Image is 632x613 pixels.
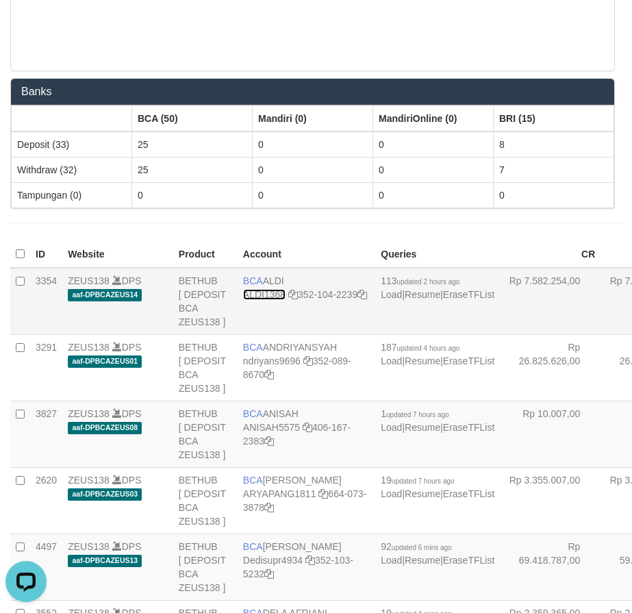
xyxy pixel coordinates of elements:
[494,105,614,132] th: Group: activate to sort column ascending
[405,289,440,300] a: Resume
[243,422,300,433] a: ANISAH5575
[62,334,173,401] td: DPS
[443,488,494,499] a: EraseTFList
[21,86,604,98] h3: Banks
[381,342,459,353] span: 187
[373,105,494,132] th: Group: activate to sort column ascending
[243,555,303,566] a: Dedisupr4934
[318,488,328,499] a: Copy ARYAPANG1811 to clipboard
[381,355,402,366] a: Load
[381,408,494,433] span: | |
[500,534,601,600] td: Rp 69.418.787,00
[68,488,142,500] span: aaf-DPBCAZEUS03
[386,411,449,418] span: updated 7 hours ago
[243,355,301,366] a: ndriyans9696
[12,105,132,132] th: Group: activate to sort column ascending
[243,541,263,552] span: BCA
[443,422,494,433] a: EraseTFList
[381,289,402,300] a: Load
[500,467,601,534] td: Rp 3.355.007,00
[381,422,402,433] a: Load
[443,289,494,300] a: EraseTFList
[264,502,274,513] a: Copy 6640733878 to clipboard
[288,289,298,300] a: Copy ALDI1368 to clipboard
[243,289,286,300] a: ALDI1368
[381,475,494,499] span: | |
[253,157,373,182] td: 0
[12,157,132,182] td: Withdraw (32)
[500,268,601,335] td: Rp 7.582.254,00
[381,541,494,566] span: | |
[68,275,110,286] a: ZEUS138
[381,275,494,300] span: | |
[30,241,62,268] th: ID
[405,355,440,366] a: Resume
[443,355,494,366] a: EraseTFList
[68,355,142,367] span: aaf-DPBCAZEUS01
[30,467,62,534] td: 2620
[238,467,375,534] td: [PERSON_NAME] 664-073-3878
[381,541,451,552] span: 92
[238,334,375,401] td: ANDRIYANSYAH 352-089-8670
[253,132,373,158] td: 0
[68,475,110,486] a: ZEUS138
[500,241,601,268] th: CR
[62,268,173,335] td: DPS
[173,268,238,335] td: BETHUB [ DEPOSIT BCA ZEUS138 ]
[243,408,263,419] span: BCA
[253,105,373,132] th: Group: activate to sort column ascending
[494,157,614,182] td: 7
[253,182,373,208] td: 0
[173,334,238,401] td: BETHUB [ DEPOSIT BCA ZEUS138 ]
[173,467,238,534] td: BETHUB [ DEPOSIT BCA ZEUS138 ]
[62,534,173,600] td: DPS
[392,544,452,551] span: updated 6 mins ago
[494,182,614,208] td: 0
[243,475,263,486] span: BCA
[173,534,238,600] td: BETHUB [ DEPOSIT BCA ZEUS138 ]
[264,568,274,579] a: Copy 3521035232 to clipboard
[68,422,142,434] span: aaf-DPBCAZEUS08
[405,555,440,566] a: Resume
[238,401,375,467] td: ANISAH 406-167-2383
[132,132,253,158] td: 25
[238,534,375,600] td: [PERSON_NAME] 352-103-5232
[173,241,238,268] th: Product
[373,182,494,208] td: 0
[12,132,132,158] td: Deposit (33)
[381,488,402,499] a: Load
[132,182,253,208] td: 0
[30,401,62,467] td: 3827
[303,422,312,433] a: Copy ANISAH5575 to clipboard
[62,241,173,268] th: Website
[243,488,316,499] a: ARYAPANG1811
[375,241,500,268] th: Queries
[381,555,402,566] a: Load
[132,105,253,132] th: Group: activate to sort column ascending
[62,401,173,467] td: DPS
[132,157,253,182] td: 25
[238,241,375,268] th: Account
[381,342,494,366] span: | |
[373,132,494,158] td: 0
[397,345,460,352] span: updated 4 hours ago
[305,555,315,566] a: Copy Dedisupr4934 to clipboard
[243,275,263,286] span: BCA
[30,268,62,335] td: 3354
[381,475,454,486] span: 19
[381,275,459,286] span: 113
[173,401,238,467] td: BETHUB [ DEPOSIT BCA ZEUS138 ]
[264,369,274,380] a: Copy 3520898670 to clipboard
[68,541,110,552] a: ZEUS138
[405,488,440,499] a: Resume
[238,268,375,335] td: ALDI 352-104-2239
[68,408,110,419] a: ZEUS138
[357,289,367,300] a: Copy 3521042239 to clipboard
[405,422,440,433] a: Resume
[303,355,313,366] a: Copy ndriyans9696 to clipboard
[397,278,460,286] span: updated 2 hours ago
[243,342,263,353] span: BCA
[30,334,62,401] td: 3291
[264,436,274,447] a: Copy 4061672383 to clipboard
[68,555,142,566] span: aaf-DPBCAZEUS13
